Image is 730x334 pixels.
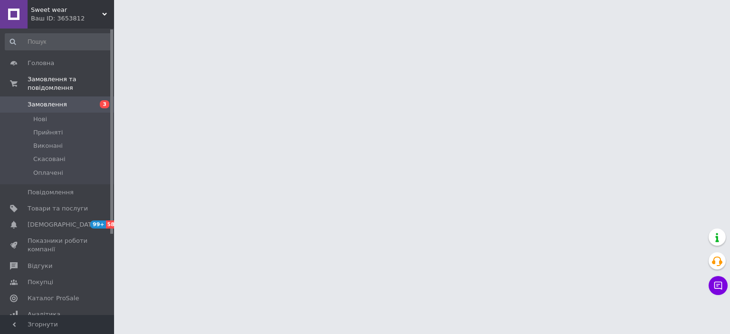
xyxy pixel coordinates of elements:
[100,100,109,108] span: 3
[28,204,88,213] span: Товари та послуги
[709,276,728,295] button: Чат з покупцем
[28,262,52,270] span: Відгуки
[106,220,117,229] span: 58
[33,128,63,137] span: Прийняті
[28,188,74,197] span: Повідомлення
[33,169,63,177] span: Оплачені
[33,155,66,163] span: Скасовані
[28,310,60,319] span: Аналітика
[28,220,98,229] span: [DEMOGRAPHIC_DATA]
[5,33,112,50] input: Пошук
[28,237,88,254] span: Показники роботи компанії
[28,100,67,109] span: Замовлення
[28,294,79,303] span: Каталог ProSale
[31,6,102,14] span: Sweet wear
[31,14,114,23] div: Ваш ID: 3653812
[28,75,114,92] span: Замовлення та повідомлення
[28,278,53,286] span: Покупці
[90,220,106,229] span: 99+
[33,142,63,150] span: Виконані
[33,115,47,124] span: Нові
[28,59,54,67] span: Головна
